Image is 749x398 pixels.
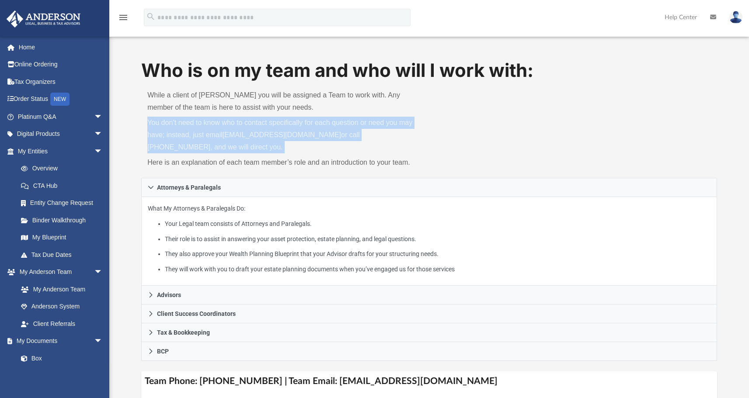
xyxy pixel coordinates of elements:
a: My Entitiesarrow_drop_down [6,142,116,160]
span: Advisors [157,292,181,298]
a: Order StatusNEW [6,90,116,108]
a: Client Referrals [12,315,111,332]
a: Client Success Coordinators [141,305,717,323]
a: [EMAIL_ADDRESS][DOMAIN_NAME] [223,131,341,138]
i: search [146,12,156,21]
p: What My Attorneys & Paralegals Do: [148,203,711,274]
a: Tax Due Dates [12,246,116,263]
a: Tax Organizers [6,73,116,90]
a: Online Ordering [6,56,116,73]
a: Entity Change Request [12,194,116,212]
div: Attorneys & Paralegals [141,197,717,286]
h1: Who is on my team and who will I work with: [141,58,717,83]
p: Here is an explanation of each team member’s role and an introduction to your team. [147,156,423,169]
span: arrow_drop_down [94,125,111,143]
img: Anderson Advisors Platinum Portal [4,10,83,28]
i: menu [118,12,129,23]
span: BCP [157,348,169,354]
li: They also approve your Wealth Planning Blueprint that your Advisor drafts for your structuring ne... [165,249,711,260]
p: While a client of [PERSON_NAME] you will be assigned a Team to work with. Any member of the team ... [147,89,423,114]
span: Attorneys & Paralegals [157,184,221,190]
a: CTA Hub [12,177,116,194]
a: Attorneys & Paralegals [141,178,717,197]
a: My Anderson Team [12,280,107,298]
a: Home [6,38,116,56]
div: NEW [50,93,70,106]
span: arrow_drop_down [94,142,111,160]
a: Binder Walkthrough [12,211,116,229]
span: Tax & Bookkeeping [157,329,210,336]
a: Box [12,350,107,367]
a: Tax & Bookkeeping [141,323,717,342]
li: Their role is to assist in answering your asset protection, estate planning, and legal questions. [165,234,711,245]
a: Anderson System [12,298,111,315]
p: You don’t need to know who to contact specifically for each question or need you may have; instea... [147,117,423,153]
span: arrow_drop_down [94,108,111,126]
li: They will work with you to draft your estate planning documents when you’ve engaged us for those ... [165,264,711,275]
span: Client Success Coordinators [157,311,236,317]
a: menu [118,17,129,23]
a: Meeting Minutes [12,367,111,384]
a: My Documentsarrow_drop_down [6,332,111,350]
span: arrow_drop_down [94,332,111,350]
a: Advisors [141,286,717,305]
a: My Blueprint [12,229,111,246]
span: arrow_drop_down [94,263,111,281]
li: Your Legal team consists of Attorneys and Paralegals. [165,218,711,229]
a: My Anderson Teamarrow_drop_down [6,263,111,281]
a: Overview [12,160,116,177]
img: User Pic [729,11,742,24]
a: Platinum Q&Aarrow_drop_down [6,108,116,125]
a: BCP [141,342,717,361]
a: Digital Productsarrow_drop_down [6,125,116,143]
h4: Team Phone: [PHONE_NUMBER] | Team Email: [EMAIL_ADDRESS][DOMAIN_NAME] [141,371,717,391]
